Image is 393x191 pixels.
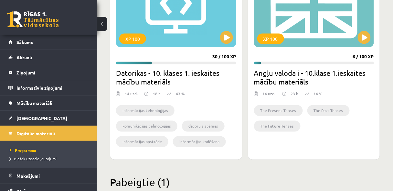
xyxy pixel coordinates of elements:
[16,80,89,95] legend: Informatīvie ziņojumi
[116,68,236,86] h2: Datorikas - 10. klases 1. ieskaites mācību materiāls
[10,156,57,161] span: Biežāk uzdotie jautājumi
[125,91,138,101] div: 14 uzd.
[254,121,301,132] li: The Future Tenses
[173,136,226,147] li: informācijas kodēšana
[10,148,36,153] span: Programma
[119,34,146,44] div: XP 100
[10,156,90,162] a: Biežāk uzdotie jautājumi
[314,91,323,97] p: 14 %
[10,147,90,153] a: Programma
[257,34,284,44] div: XP 100
[16,54,32,60] span: Aktuāli
[8,111,89,126] a: [DEMOGRAPHIC_DATA]
[254,68,374,86] h2: Angļu valoda i - 10.klase 1.ieskaites mācību materiāls
[110,176,380,189] h2: Pabeigtie (1)
[176,91,185,97] p: 43 %
[7,11,59,28] a: Rīgas 1. Tālmācības vidusskola
[16,39,33,45] span: Sākums
[263,91,276,101] div: 14 uzd.
[16,100,52,106] span: Mācību materiāli
[8,168,89,183] a: Maksājumi
[8,50,89,65] a: Aktuāli
[16,115,67,121] span: [DEMOGRAPHIC_DATA]
[254,105,303,116] li: The Present Tenses
[182,121,225,132] li: datoru sistēmas
[8,80,89,95] a: Informatīvie ziņojumi
[8,65,89,80] a: Ziņojumi
[8,95,89,110] a: Mācību materiāli
[8,35,89,50] a: Sākums
[116,121,177,132] li: komunikācijas tehnoloģijas
[153,91,161,97] p: 18 h
[16,168,89,183] legend: Maksājumi
[116,105,175,116] li: informācijas tehnoloģijas
[8,126,89,141] a: Digitālie materiāli
[307,105,350,116] li: The Past Tenses
[116,136,168,147] li: informācijas apstrāde
[16,65,89,80] legend: Ziņojumi
[16,130,55,136] span: Digitālie materiāli
[291,91,299,97] p: 23 h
